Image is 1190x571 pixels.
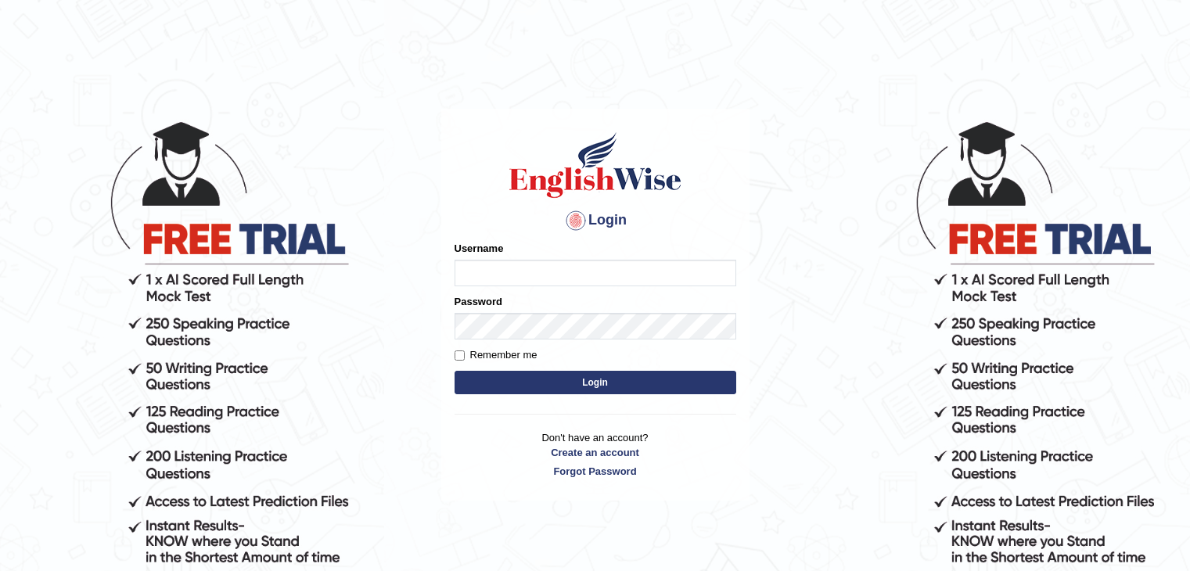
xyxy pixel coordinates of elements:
label: Password [455,294,502,309]
h4: Login [455,208,736,233]
button: Login [455,371,736,394]
a: Forgot Password [455,464,736,479]
p: Don't have an account? [455,430,736,479]
input: Remember me [455,350,465,361]
a: Create an account [455,445,736,460]
label: Remember me [455,347,537,363]
img: Logo of English Wise sign in for intelligent practice with AI [506,130,685,200]
label: Username [455,241,504,256]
